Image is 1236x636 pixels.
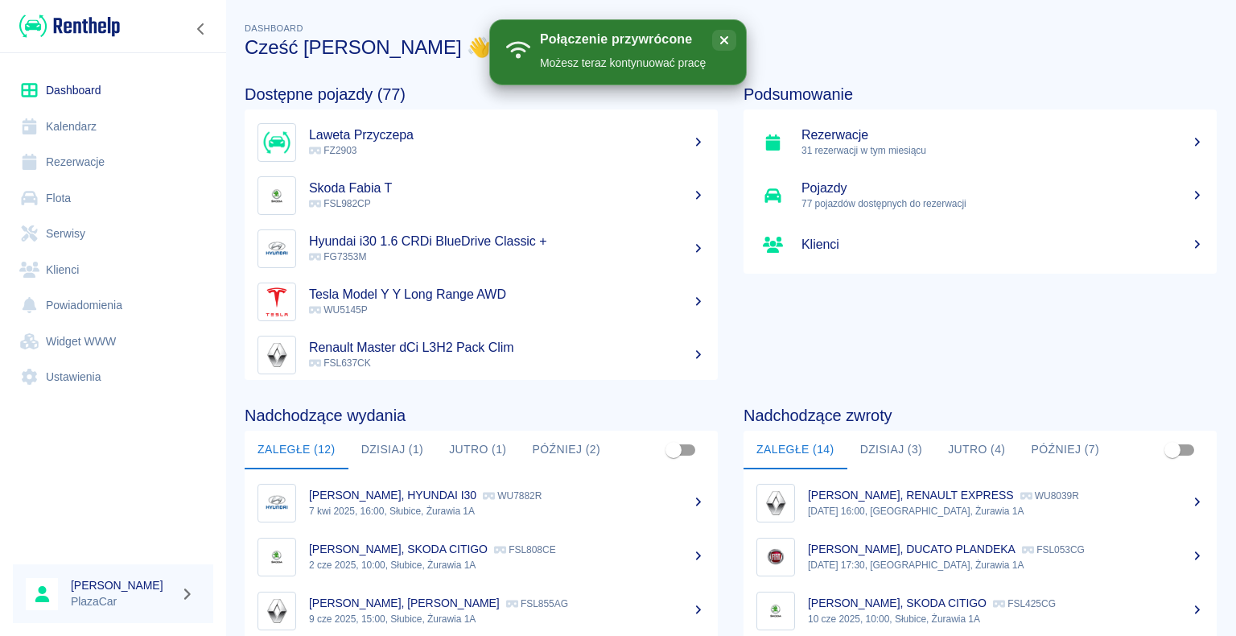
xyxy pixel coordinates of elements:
button: Zaległe (12) [245,431,348,469]
p: WU8039R [1020,490,1079,502]
p: [PERSON_NAME], HYUNDAI I30 [309,489,476,502]
a: Ustawienia [13,359,213,395]
img: Image [262,233,292,264]
img: Image [262,180,292,211]
img: Image [262,542,292,572]
span: Dashboard [245,23,303,33]
p: [DATE] 17:30, [GEOGRAPHIC_DATA], Żurawia 1A [808,558,1204,572]
h5: Laweta Przyczepa [309,127,705,143]
h5: Renault Master dCi L3H2 Pack Clim [309,340,705,356]
span: Pokaż przypisane tylko do mnie [658,435,689,465]
p: [PERSON_NAME], [PERSON_NAME] [309,597,500,609]
a: Image[PERSON_NAME], RENAULT EXPRESS WU8039R[DATE] 16:00, [GEOGRAPHIC_DATA], Żurawia 1A [744,476,1217,530]
h5: Hyundai i30 1.6 CRDi BlueDrive Classic + [309,233,705,250]
p: 7 kwi 2025, 16:00, Słubice, Żurawia 1A [309,504,705,518]
p: 10 cze 2025, 10:00, Słubice, Żurawia 1A [808,612,1204,626]
button: close [712,30,736,51]
a: Klienci [744,222,1217,267]
span: WU5145P [309,304,368,316]
a: Rezerwacje [13,144,213,180]
h4: Nadchodzące zwroty [744,406,1217,425]
button: Zaległe (14) [744,431,847,469]
a: Renthelp logo [13,13,120,39]
span: Pokaż przypisane tylko do mnie [1157,435,1188,465]
a: Kalendarz [13,109,213,145]
p: [PERSON_NAME], RENAULT EXPRESS [808,489,1014,502]
p: 77 pojazdów dostępnych do rezerwacji [801,196,1204,211]
h5: Rezerwacje [801,127,1204,143]
h4: Nadchodzące wydania [245,406,718,425]
button: Dzisiaj (1) [348,431,437,469]
p: FSL053CG [1022,544,1085,555]
a: Powiadomienia [13,287,213,324]
button: Dzisiaj (3) [847,431,936,469]
a: ImageRenault Master dCi L3H2 Pack Clim FSL637CK [245,328,718,382]
h5: Skoda Fabia T [309,180,705,196]
img: Image [262,596,292,626]
span: FSL637CK [309,357,371,369]
a: Image[PERSON_NAME], DUCATO PLANDEKA FSL053CG[DATE] 17:30, [GEOGRAPHIC_DATA], Żurawia 1A [744,530,1217,584]
div: Możesz teraz kontynuować pracę [540,55,706,72]
a: Image[PERSON_NAME], HYUNDAI I30 WU7882R7 kwi 2025, 16:00, Słubice, Żurawia 1A [245,476,718,530]
h3: Cześć [PERSON_NAME] 👋 [245,36,1217,59]
p: [PERSON_NAME], DUCATO PLANDEKA [808,543,1016,555]
a: Rezerwacje31 rezerwacji w tym miesiącu [744,116,1217,169]
img: Image [262,127,292,158]
img: Image [760,488,791,518]
a: Flota [13,180,213,217]
p: [PERSON_NAME], SKODA CITIGO [808,597,987,609]
span: FZ2903 [309,145,356,156]
img: Image [262,287,292,317]
h4: Dostępne pojazdy (77) [245,85,718,104]
a: ImageSkoda Fabia T FSL982CP [245,169,718,222]
h6: [PERSON_NAME] [71,577,174,593]
p: WU7882R [483,490,542,502]
img: Renthelp logo [19,13,120,39]
h5: Tesla Model Y Y Long Range AWD [309,287,705,303]
p: [PERSON_NAME], SKODA CITIGO [309,543,488,555]
img: Image [760,542,791,572]
button: Jutro (4) [935,431,1018,469]
p: FSL425CG [993,598,1056,609]
button: Jutro (1) [436,431,519,469]
p: 2 cze 2025, 10:00, Słubice, Żurawia 1A [309,558,705,572]
a: ImageHyundai i30 1.6 CRDi BlueDrive Classic + FG7353M [245,222,718,275]
button: Później (2) [519,431,613,469]
a: ImageTesla Model Y Y Long Range AWD WU5145P [245,275,718,328]
h5: Klienci [801,237,1204,253]
span: FSL982CP [309,198,371,209]
div: Połączenie przywrócone [540,31,706,48]
button: Zwiń nawigację [189,19,213,39]
p: 9 cze 2025, 15:00, Słubice, Żurawia 1A [309,612,705,626]
a: Widget WWW [13,324,213,360]
h4: Podsumowanie [744,85,1217,104]
img: Image [262,340,292,370]
a: ImageLaweta Przyczepa FZ2903 [245,116,718,169]
p: FSL808CE [494,544,556,555]
a: Serwisy [13,216,213,252]
p: [DATE] 16:00, [GEOGRAPHIC_DATA], Żurawia 1A [808,504,1204,518]
p: PlazaCar [71,593,174,610]
span: FG7353M [309,251,366,262]
img: Image [760,596,791,626]
p: 31 rezerwacji w tym miesiącu [801,143,1204,158]
a: Dashboard [13,72,213,109]
a: Pojazdy77 pojazdów dostępnych do rezerwacji [744,169,1217,222]
p: FSL855AG [506,598,568,609]
img: Image [262,488,292,518]
h5: Pojazdy [801,180,1204,196]
a: Image[PERSON_NAME], SKODA CITIGO FSL808CE2 cze 2025, 10:00, Słubice, Żurawia 1A [245,530,718,584]
a: Klienci [13,252,213,288]
button: Później (7) [1018,431,1112,469]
